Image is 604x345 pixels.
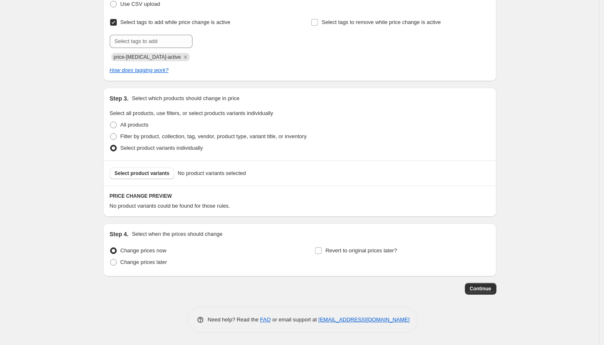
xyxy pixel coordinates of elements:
p: Select when the prices should change [132,230,222,238]
span: Filter by product, collection, tag, vendor, product type, variant title, or inventory [120,133,307,139]
span: Use CSV upload [120,1,160,7]
a: FAQ [260,316,271,323]
span: Change prices now [120,247,166,254]
span: Revert to original prices later? [325,247,397,254]
span: Select tags to remove while price change is active [322,19,441,25]
span: Continue [470,285,491,292]
p: Select which products should change in price [132,94,239,103]
span: or email support at [271,316,318,323]
span: Select product variants individually [120,145,203,151]
button: Continue [465,283,496,295]
h6: PRICE CHANGE PREVIEW [110,193,490,199]
span: No product variants could be found for those rules. [110,203,230,209]
h2: Step 3. [110,94,129,103]
span: Select tags to add while price change is active [120,19,231,25]
button: Select product variants [110,168,175,179]
span: price-change-job-active [114,54,181,60]
button: Remove price-change-job-active [182,53,189,61]
span: Select all products, use filters, or select products variants individually [110,110,273,116]
span: Select product variants [115,170,170,177]
a: [EMAIL_ADDRESS][DOMAIN_NAME] [318,316,409,323]
span: Change prices later [120,259,167,265]
span: Need help? Read the [208,316,260,323]
a: How does tagging work? [110,67,168,73]
span: All products [120,122,149,128]
input: Select tags to add [110,35,193,48]
h2: Step 4. [110,230,129,238]
span: No product variants selected [178,169,246,177]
